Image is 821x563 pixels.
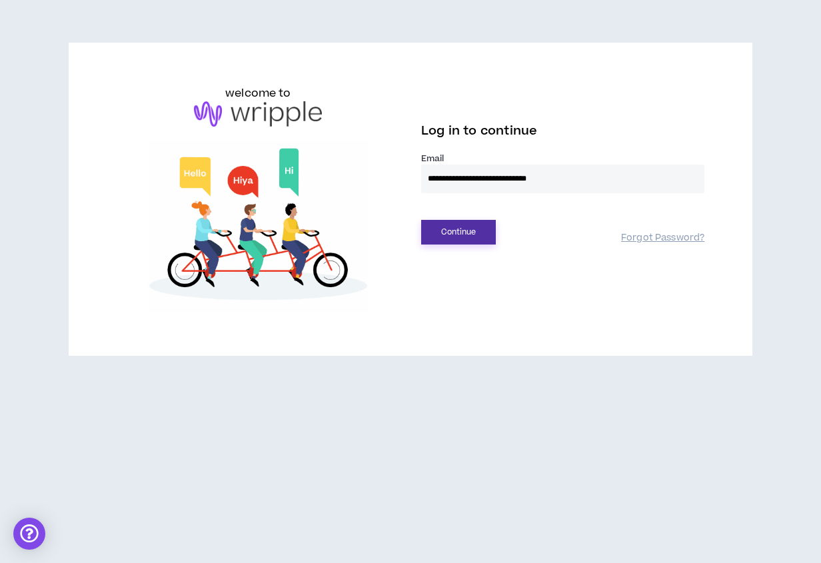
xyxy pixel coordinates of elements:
[421,123,537,139] span: Log in to continue
[13,518,45,550] div: Open Intercom Messenger
[225,85,291,101] h6: welcome to
[194,101,322,127] img: logo-brand.png
[621,232,704,245] a: Forgot Password?
[421,153,704,165] label: Email
[117,140,400,314] img: Welcome to Wripple
[421,220,496,245] button: Continue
